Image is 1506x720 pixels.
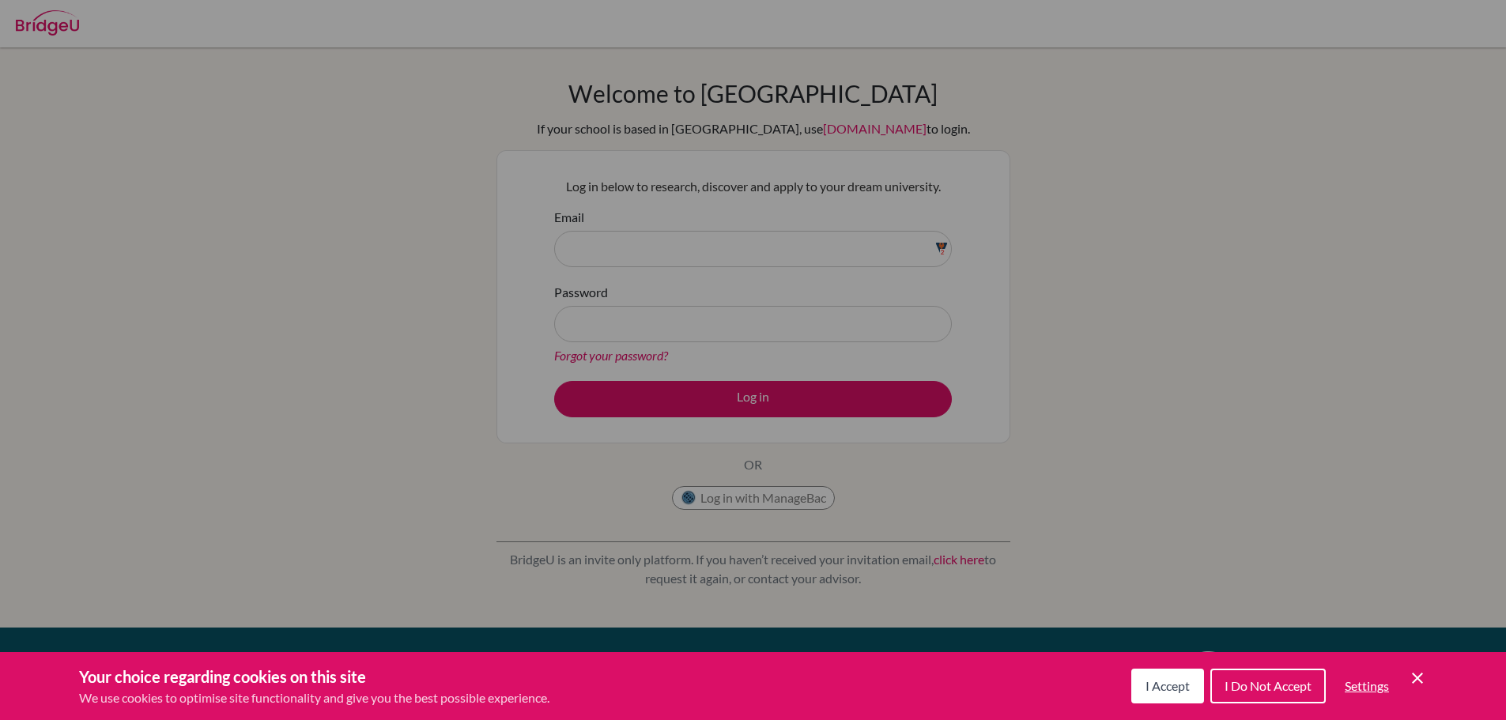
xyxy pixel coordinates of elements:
p: We use cookies to optimise site functionality and give you the best possible experience. [79,688,549,707]
button: I Accept [1131,669,1204,703]
button: Save and close [1408,669,1427,688]
span: I Do Not Accept [1225,678,1312,693]
span: I Accept [1146,678,1190,693]
button: I Do Not Accept [1210,669,1326,703]
button: Settings [1332,670,1402,702]
span: Settings [1345,678,1389,693]
h3: Your choice regarding cookies on this site [79,665,549,688]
